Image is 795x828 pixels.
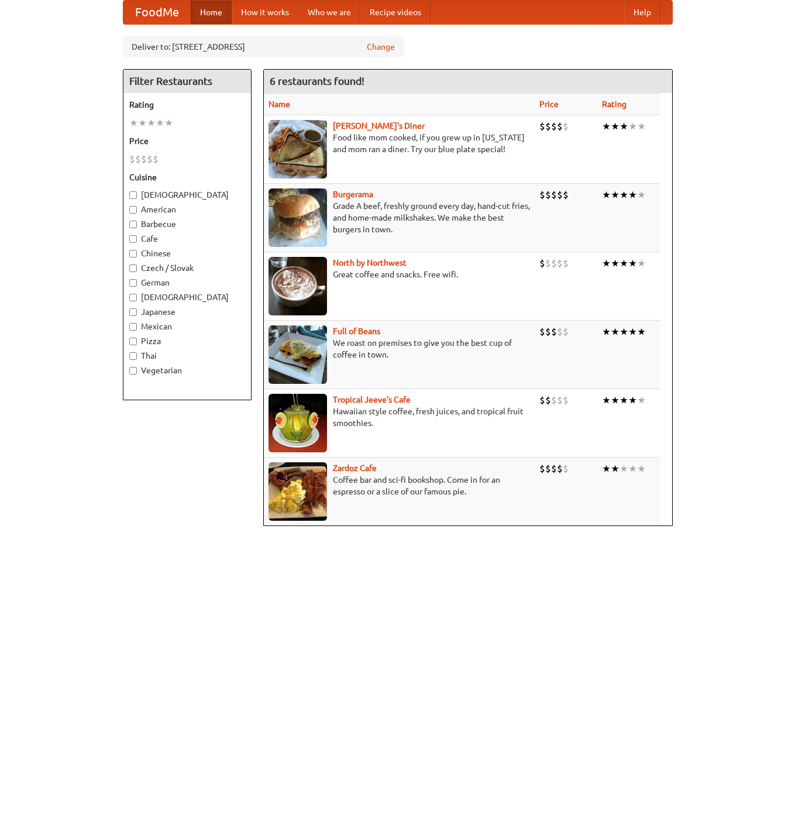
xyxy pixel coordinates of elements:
[129,323,137,331] input: Mexican
[129,291,245,303] label: [DEMOGRAPHIC_DATA]
[628,188,637,201] li: ★
[269,394,327,452] img: jeeves.jpg
[138,116,147,129] li: ★
[551,188,557,201] li: $
[129,306,245,318] label: Japanese
[129,233,245,245] label: Cafe
[563,394,569,407] li: $
[545,257,551,270] li: $
[270,75,364,87] ng-pluralize: 6 restaurants found!
[551,325,557,338] li: $
[611,188,620,201] li: ★
[602,462,611,475] li: ★
[129,153,135,166] li: $
[545,120,551,133] li: $
[129,189,245,201] label: [DEMOGRAPHIC_DATA]
[232,1,298,24] a: How it works
[602,120,611,133] li: ★
[129,99,245,111] h5: Rating
[269,200,530,235] p: Grade A beef, freshly ground every day, hand-cut fries, and home-made milkshakes. We make the bes...
[156,116,164,129] li: ★
[333,327,380,336] a: Full of Beans
[557,188,563,201] li: $
[539,462,545,475] li: $
[551,120,557,133] li: $
[637,462,646,475] li: ★
[539,99,559,109] a: Price
[129,171,245,183] h5: Cuisine
[557,257,563,270] li: $
[129,367,137,375] input: Vegetarian
[545,462,551,475] li: $
[129,135,245,147] h5: Price
[129,221,137,228] input: Barbecue
[129,338,137,345] input: Pizza
[545,394,551,407] li: $
[557,462,563,475] li: $
[129,279,137,287] input: German
[129,335,245,347] label: Pizza
[298,1,360,24] a: Who we are
[147,153,153,166] li: $
[539,394,545,407] li: $
[628,462,637,475] li: ★
[123,70,251,93] h4: Filter Restaurants
[129,206,137,214] input: American
[637,394,646,407] li: ★
[557,394,563,407] li: $
[333,463,377,473] a: Zardoz Cafe
[147,116,156,129] li: ★
[135,153,141,166] li: $
[551,257,557,270] li: $
[611,462,620,475] li: ★
[602,99,627,109] a: Rating
[153,153,159,166] li: $
[123,1,191,24] a: FoodMe
[129,277,245,288] label: German
[551,462,557,475] li: $
[129,116,138,129] li: ★
[191,1,232,24] a: Home
[539,257,545,270] li: $
[269,188,327,247] img: burgerama.jpg
[129,264,137,272] input: Czech / Slovak
[129,204,245,215] label: American
[557,120,563,133] li: $
[333,395,411,404] a: Tropical Jeeve's Cafe
[620,325,628,338] li: ★
[602,188,611,201] li: ★
[620,188,628,201] li: ★
[628,120,637,133] li: ★
[164,116,173,129] li: ★
[611,257,620,270] li: ★
[269,406,530,429] p: Hawaiian style coffee, fresh juices, and tropical fruit smoothies.
[367,41,395,53] a: Change
[620,462,628,475] li: ★
[620,257,628,270] li: ★
[539,188,545,201] li: $
[269,120,327,178] img: sallys.jpg
[129,321,245,332] label: Mexican
[557,325,563,338] li: $
[129,248,245,259] label: Chinese
[129,365,245,376] label: Vegetarian
[602,257,611,270] li: ★
[602,325,611,338] li: ★
[129,262,245,274] label: Czech / Slovak
[269,325,327,384] img: beans.jpg
[333,121,425,130] b: [PERSON_NAME]'s Diner
[269,132,530,155] p: Food like mom cooked, if you grew up in [US_STATE] and mom ran a diner. Try our blue plate special!
[611,325,620,338] li: ★
[539,120,545,133] li: $
[129,308,137,316] input: Japanese
[611,394,620,407] li: ★
[269,269,530,280] p: Great coffee and snacks. Free wifi.
[628,325,637,338] li: ★
[563,325,569,338] li: $
[545,188,551,201] li: $
[563,120,569,133] li: $
[333,258,407,267] a: North by Northwest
